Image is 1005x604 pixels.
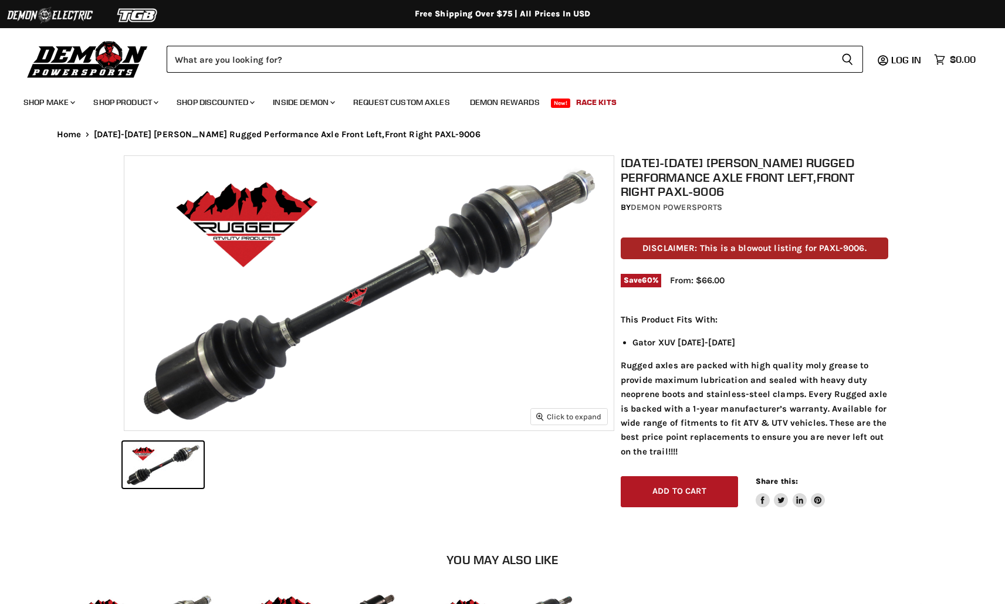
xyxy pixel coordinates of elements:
a: Home [57,130,82,140]
a: Log in [886,55,928,65]
h1: [DATE]-[DATE] [PERSON_NAME] Rugged Performance Axle Front Left,Front Right PAXL-9006 [621,155,888,199]
nav: Breadcrumbs [33,130,972,140]
div: Rugged axles are packed with high quality moly grease to provide maximum lubrication and sealed w... [621,313,888,459]
p: This Product Fits With: [621,313,888,327]
span: Log in [891,54,921,66]
a: Demon Rewards [461,90,549,114]
a: Race Kits [567,90,625,114]
p: DISCLAIMER: This is a blowout listing for PAXL-9006. [621,237,888,259]
img: 2012-2012 John Deere Rugged Performance Axle Front Left,Front Right PAXL-9006 [124,156,614,431]
button: 2012-2012 John Deere Rugged Performance Axle Front Left,Front Right PAXL-9006 thumbnail [123,442,204,488]
input: Search [167,46,832,73]
button: Add to cart [621,476,738,507]
span: 60 [642,276,652,284]
a: Demon Powersports [631,202,722,212]
a: Inside Demon [264,90,342,114]
form: Product [167,46,863,73]
a: Shop Discounted [168,90,262,114]
a: $0.00 [928,51,982,68]
span: From: $66.00 [670,275,725,286]
img: Demon Electric Logo 2 [6,4,94,26]
button: Search [832,46,863,73]
span: Click to expand [536,412,601,421]
a: Request Custom Axles [344,90,459,114]
span: [DATE]-[DATE] [PERSON_NAME] Rugged Performance Axle Front Left,Front Right PAXL-9006 [94,130,480,140]
h2: You may also like [57,553,949,566]
div: by [621,201,888,214]
span: Save % [621,274,661,287]
aside: Share this: [756,476,825,507]
span: New! [551,99,571,108]
a: Shop Make [15,90,82,114]
li: Gator XUV [DATE]-[DATE] [632,335,888,349]
span: Share this: [756,477,798,486]
div: Free Shipping Over $75 | All Prices In USD [33,9,972,19]
a: Shop Product [84,90,165,114]
ul: Main menu [15,86,973,114]
button: Click to expand [531,409,607,425]
img: TGB Logo 2 [94,4,182,26]
img: Demon Powersports [23,38,152,80]
span: Add to cart [652,486,706,496]
span: $0.00 [950,54,976,65]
